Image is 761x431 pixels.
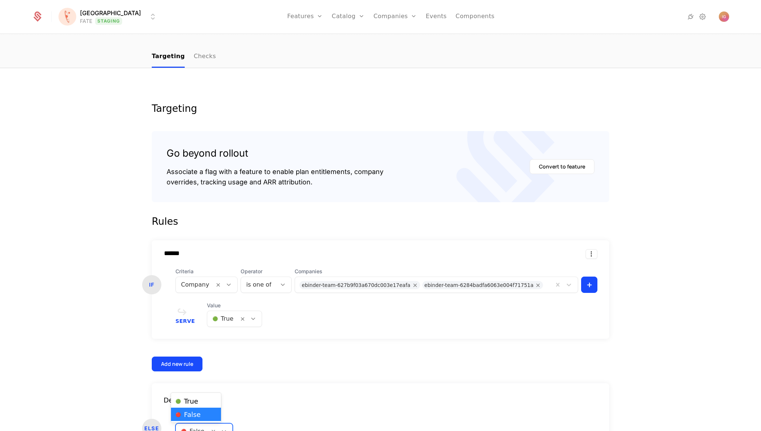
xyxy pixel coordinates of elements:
img: Igor Grebenarovic [719,11,729,22]
button: Select action [586,249,597,259]
div: Targeting [152,104,609,113]
span: [GEOGRAPHIC_DATA] [80,9,141,17]
span: Staging [95,17,122,25]
img: Florence [58,8,76,26]
span: Criteria [175,268,238,275]
button: Convert to feature [530,159,594,174]
nav: Main [152,46,609,68]
span: True [175,398,198,405]
span: False [175,411,201,418]
div: ebinder-team-6284badfa6063e004f71751a [425,281,534,289]
ul: Choose Sub Page [152,46,216,68]
a: Checks [194,46,216,68]
div: Remove ebinder-team-6284badfa6063e004f71751a [533,281,543,289]
div: Add new rule [161,360,193,368]
a: Settings [698,12,707,21]
span: 🟢 [175,398,181,404]
div: Associate a flag with a feature to enable plan entitlements, company overrides, tracking usage an... [167,167,383,187]
span: Value [207,302,262,309]
div: Default Rule [152,395,609,405]
div: ebinder-team-627b9f03a670dc003e17eafa [302,281,410,289]
div: Rules [152,214,609,229]
button: Open user button [719,11,729,22]
div: Go beyond rollout [167,146,383,161]
button: + [581,277,597,293]
a: Targeting [152,46,185,68]
a: Integrations [686,12,695,21]
div: Remove ebinder-team-627b9f03a670dc003e17eafa [410,281,420,289]
button: Select environment [61,9,157,25]
span: Operator [241,268,292,275]
div: FATE [80,17,92,25]
button: Add new rule [152,357,202,371]
div: IF [142,275,161,294]
span: Companies [295,268,578,275]
span: 🔴 [175,412,181,418]
span: Serve [175,318,195,324]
